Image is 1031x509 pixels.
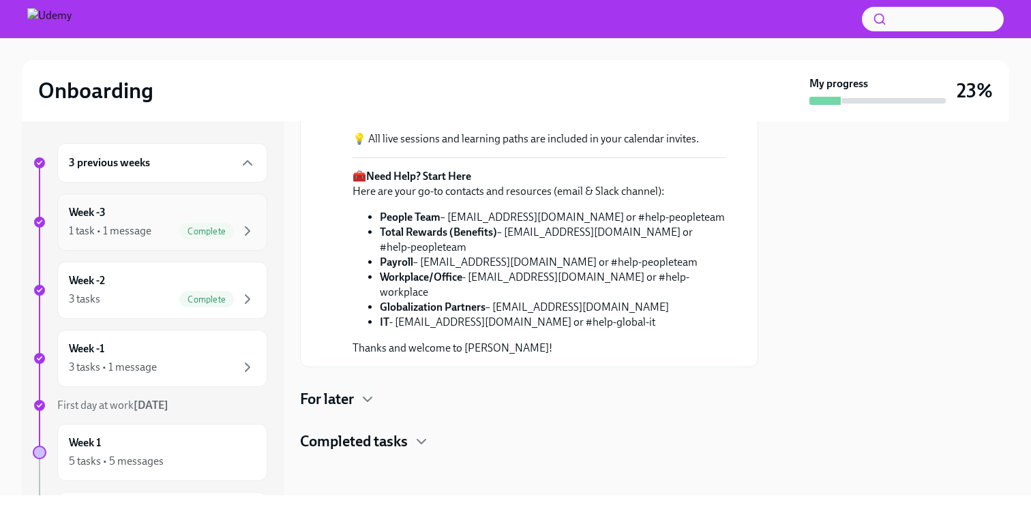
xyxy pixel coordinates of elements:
[366,170,471,183] strong: Need Help? Start Here
[69,223,151,238] div: 1 task • 1 message
[380,211,440,223] strong: People Team
[380,270,725,300] li: - [EMAIL_ADDRESS][DOMAIN_NAME] or #help-workplace
[57,399,168,412] span: First day at work
[300,389,758,410] div: For later
[33,330,267,387] a: Week -13 tasks • 1 message
[179,226,234,236] span: Complete
[69,273,105,288] h6: Week -2
[69,155,150,170] h6: 3 previous weeks
[69,360,157,375] div: 3 tasks • 1 message
[38,77,153,104] h2: Onboarding
[957,78,993,103] h3: 23%
[69,435,101,450] h6: Week 1
[300,389,354,410] h4: For later
[57,143,267,183] div: 3 previous weeks
[33,424,267,481] a: Week 15 tasks • 5 messages
[380,210,725,225] li: – [EMAIL_ADDRESS][DOMAIN_NAME] or #help-peopleteam
[353,132,725,146] p: 💡 All live sessions and learning paths are included in your calendar invites.
[380,256,413,268] strong: Payroll
[33,398,267,413] a: First day at work[DATE]
[134,399,168,412] strong: [DATE]
[380,300,725,315] li: – [EMAIL_ADDRESS][DOMAIN_NAME]
[353,341,725,356] p: Thanks and welcome to [PERSON_NAME]!
[69,205,106,220] h6: Week -3
[380,315,725,330] li: - [EMAIL_ADDRESS][DOMAIN_NAME] or #help-global-it
[300,431,408,452] h4: Completed tasks
[69,341,104,356] h6: Week -1
[69,292,100,307] div: 3 tasks
[380,255,725,270] li: – [EMAIL_ADDRESS][DOMAIN_NAME] or #help-peopleteam
[69,454,164,469] div: 5 tasks • 5 messages
[179,294,234,305] span: Complete
[380,300,485,313] strong: Globalization Partners
[33,194,267,251] a: Week -31 task • 1 messageComplete
[300,431,758,452] div: Completed tasks
[380,226,497,238] strong: Total Rewards (Benefits)
[33,262,267,319] a: Week -23 tasksComplete
[380,225,725,255] li: – [EMAIL_ADDRESS][DOMAIN_NAME] or #help-peopleteam
[380,315,389,328] strong: IT
[27,8,72,30] img: Udemy
[380,271,462,283] strong: Workplace/Office
[353,169,725,199] p: 🧰 Here are your go-to contacts and resources (email & Slack channel):
[809,76,868,91] strong: My progress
